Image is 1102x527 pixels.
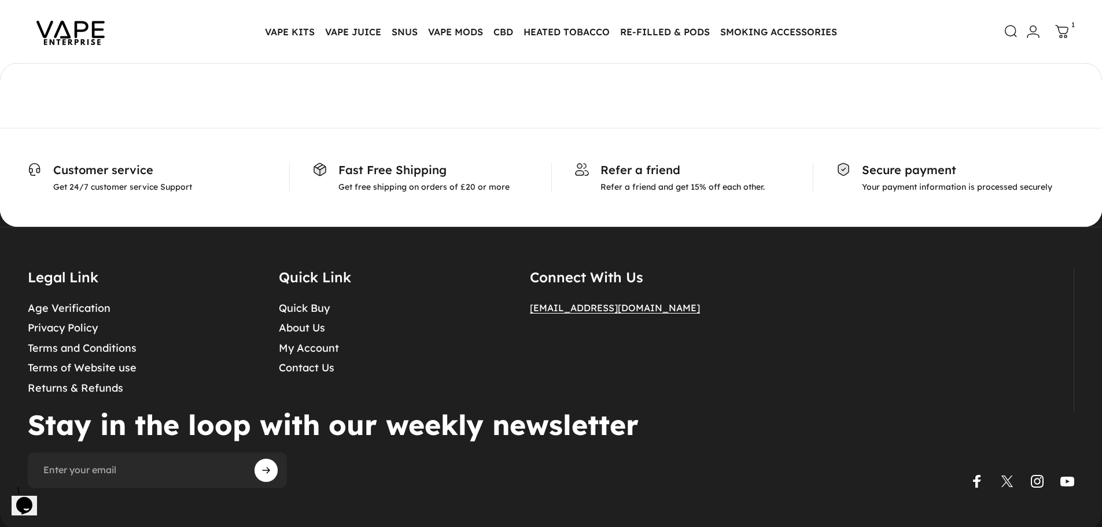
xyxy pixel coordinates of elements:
a: Privacy Policy [28,322,98,335]
cart-count: 1 item [1071,19,1075,30]
a: 1 item [1049,19,1075,45]
p: Your payment information is processed securely [862,182,1052,192]
summary: SNUS [386,20,423,44]
summary: HEATED TOBACCO [518,20,615,44]
a: [EMAIL_ADDRESS][DOMAIN_NAME] [530,302,700,314]
p: Refer a friend [600,163,765,177]
p: Secure payment [862,163,1052,177]
p: Get 24/7 customer service Support [53,182,192,192]
summary: VAPE KITS [260,20,320,44]
summary: SMOKING ACCESSORIES [715,20,842,44]
p: Get free shipping on orders of £20 or more [338,182,510,192]
a: Contact Us [279,362,334,375]
p: Fast Free Shipping [338,163,510,177]
summary: VAPE MODS [423,20,488,44]
summary: VAPE JUICE [320,20,386,44]
p: Stay in the loop with our weekly newsletter [28,411,655,438]
iframe: chat widget [12,481,49,515]
a: About Us [279,322,325,335]
a: Age Verification [28,302,110,315]
summary: CBD [488,20,518,44]
a: Terms and Conditions [28,342,137,355]
a: My Account [279,342,339,355]
button: Subscribe [255,459,278,482]
nav: Primary [260,20,842,44]
a: Quick Buy [279,302,330,315]
a: Terms of Website use [28,362,137,375]
p: Customer service [53,163,192,177]
p: Refer a friend and get 15% off each other. [600,182,765,192]
summary: RE-FILLED & PODS [615,20,715,44]
img: Vape Enterprise [19,5,123,59]
a: Returns & Refunds [28,382,123,395]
